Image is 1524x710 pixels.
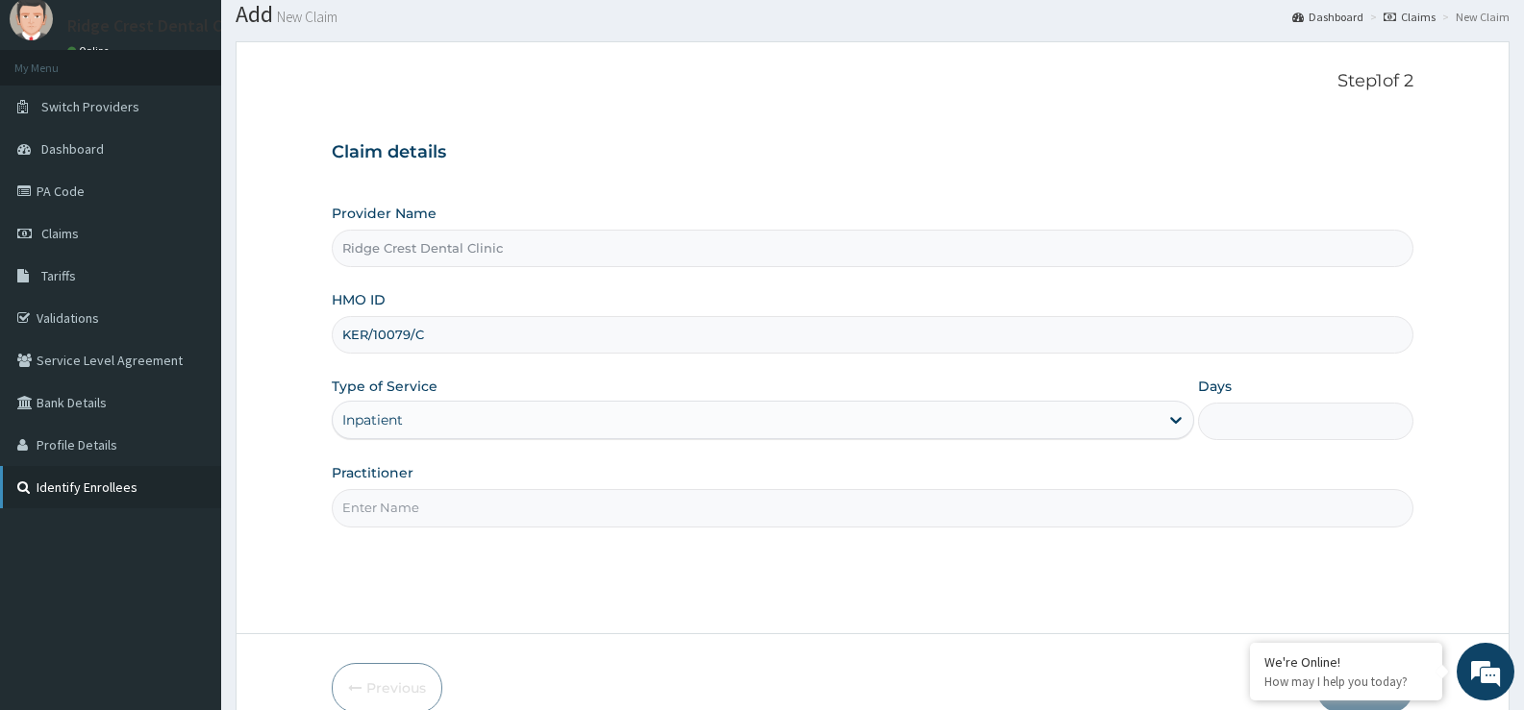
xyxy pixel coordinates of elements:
[67,44,113,58] a: Online
[273,10,337,24] small: New Claim
[10,491,366,558] textarea: Type your message and hit 'Enter'
[332,463,413,482] label: Practitioner
[1264,653,1428,671] div: We're Online!
[112,225,265,419] span: We're online!
[236,2,1510,27] h1: Add
[332,489,1413,526] input: Enter Name
[41,98,139,115] span: Switch Providers
[332,377,437,396] label: Type of Service
[332,290,386,309] label: HMO ID
[1198,377,1232,396] label: Days
[41,140,104,158] span: Dashboard
[41,267,76,284] span: Tariffs
[1292,9,1363,25] a: Dashboard
[1384,9,1436,25] a: Claims
[332,142,1413,163] h3: Claim details
[342,410,403,429] div: Inpatient
[332,204,437,223] label: Provider Name
[100,108,323,133] div: Chat with us now
[36,96,78,144] img: d_794563401_company_1708531726252_794563401
[1264,673,1428,690] p: How may I help you today?
[1437,9,1510,25] li: New Claim
[41,225,79,242] span: Claims
[315,10,362,56] div: Minimize live chat window
[332,71,1413,92] p: Step 1 of 2
[332,316,1413,354] input: Enter HMO ID
[67,17,253,35] p: Ridge Crest Dental Clinic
